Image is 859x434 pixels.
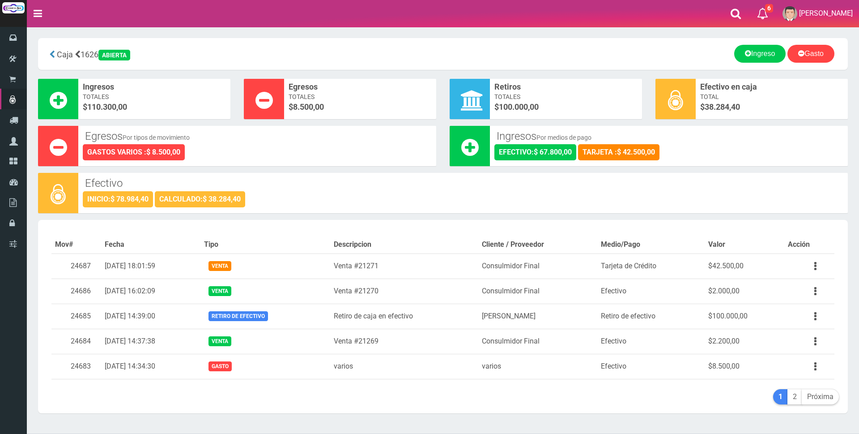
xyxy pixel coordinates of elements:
[101,236,200,254] th: Fecha
[98,50,130,60] div: ABIERTA
[330,304,478,329] td: Retiro de caja en efectivo
[494,81,638,93] span: Retiros
[51,236,101,254] th: Mov#
[208,361,232,371] span: Gasto
[765,4,773,13] span: 6
[705,236,784,254] th: Valor
[2,2,25,13] img: Logo grande
[494,144,576,160] div: EFECTIVO:
[111,195,149,203] strong: $ 78.984,40
[330,329,478,354] td: Venta #21269
[478,354,597,379] td: varios
[330,254,478,279] td: Venta #21271
[705,329,784,354] td: $2.200,00
[83,144,185,160] div: GASTOS VARIOS :
[705,279,784,304] td: $2.000,00
[330,354,478,379] td: varios
[534,148,572,156] strong: $ 67.800,00
[782,6,797,21] img: User Image
[617,148,655,156] strong: $ 42.500,00
[705,354,784,379] td: $8.500,00
[101,354,200,379] td: [DATE] 14:34:30
[200,236,330,254] th: Tipo
[51,329,101,354] td: 24684
[784,236,834,254] th: Acción
[51,304,101,329] td: 24685
[101,254,200,279] td: [DATE] 18:01:59
[83,191,153,207] div: INICIO:
[478,304,597,329] td: [PERSON_NAME]
[51,354,101,379] td: 24683
[51,254,101,279] td: 24687
[330,279,478,304] td: Venta #21270
[87,102,127,112] font: 110.300,00
[597,279,705,304] td: Efectivo
[208,311,268,321] span: Retiro de efectivo
[478,279,597,304] td: Consulmidor Final
[51,279,101,304] td: 24686
[705,254,784,279] td: $42.500,00
[293,102,324,112] font: 8.500,00
[85,177,841,189] h3: Efectivo
[478,254,597,279] td: Consulmidor Final
[57,50,73,59] span: Caja
[289,92,432,101] span: Totales
[578,144,659,160] div: TARJETA :
[208,336,231,346] span: Venta
[597,304,705,329] td: Retiro de efectivo
[289,81,432,93] span: Egresos
[597,236,705,254] th: Medio/Pago
[208,286,231,296] span: Venta
[146,148,180,156] strong: $ 8.500,00
[705,102,740,112] span: 38.284,40
[478,236,597,254] th: Cliente / Proveedor
[536,134,591,141] small: Por medios de pago
[101,279,200,304] td: [DATE] 16:02:09
[123,134,190,141] small: Por tipos de movimiento
[597,354,705,379] td: Efectivo
[787,45,834,63] a: Gasto
[499,102,539,112] font: 100.000,00
[705,304,784,329] td: $100.000,00
[778,392,782,401] b: 1
[700,92,843,101] span: Total
[497,130,841,142] h3: Ingresos
[494,92,638,101] span: Totales
[155,191,245,207] div: CALCULADO:
[802,389,839,405] a: Próxima
[289,101,432,113] span: $
[478,329,597,354] td: Consulmidor Final
[101,329,200,354] td: [DATE] 14:37:38
[85,130,429,142] h3: Egresos
[203,195,241,203] strong: $ 38.284,40
[494,101,638,113] span: $
[83,81,226,93] span: Ingresos
[101,304,200,329] td: [DATE] 14:39:00
[330,236,478,254] th: Descripcion
[45,45,310,63] div: 1626
[787,389,802,405] a: 2
[799,9,853,17] span: [PERSON_NAME]
[597,254,705,279] td: Tarjeta de Crédito
[700,101,843,113] span: $
[597,329,705,354] td: Efectivo
[734,45,786,63] a: Ingreso
[83,92,226,101] span: Totales
[700,81,843,93] span: Efectivo en caja
[83,101,226,113] span: $
[208,261,231,271] span: Venta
